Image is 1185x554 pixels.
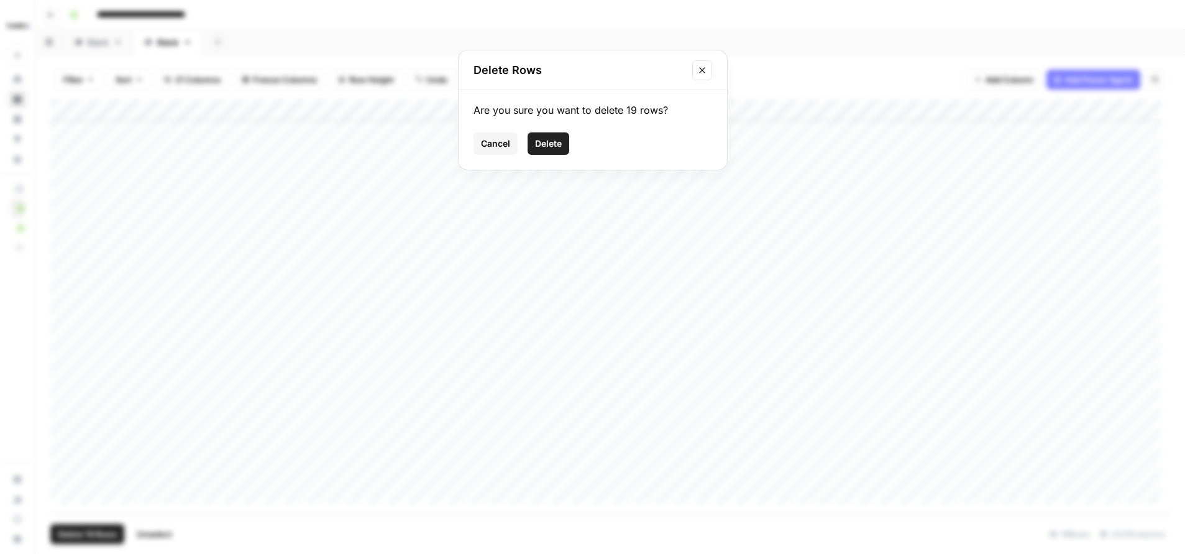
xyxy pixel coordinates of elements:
button: Cancel [474,132,518,155]
h2: Delete Rows [474,62,685,79]
button: Delete [528,132,569,155]
button: Close modal [692,60,712,80]
span: Cancel [481,137,510,150]
div: Are you sure you want to delete 19 rows? [474,103,712,118]
span: Delete [535,137,562,150]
